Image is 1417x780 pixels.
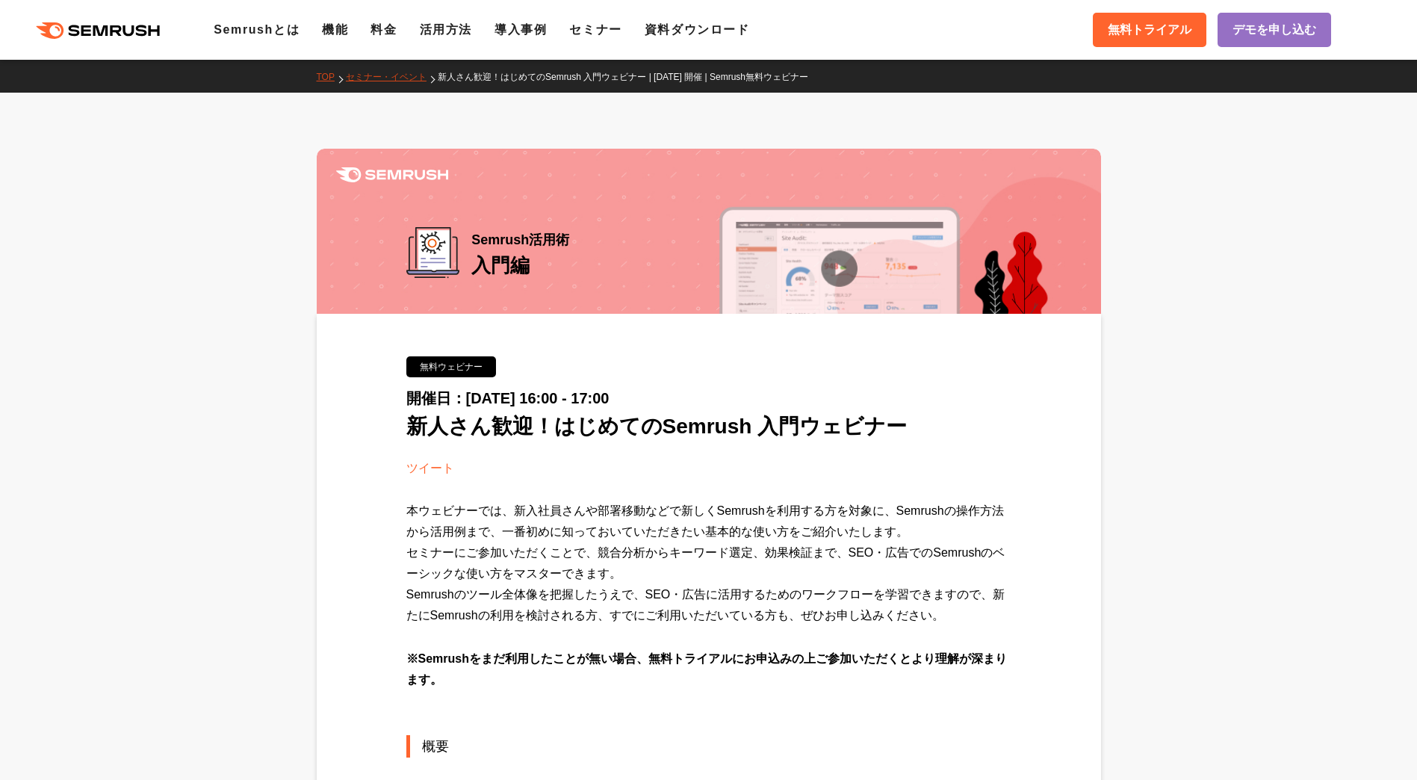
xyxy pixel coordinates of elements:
[420,23,472,36] a: 活用方法
[471,254,530,276] span: 入門編
[322,23,348,36] a: 機能
[214,23,300,36] a: Semrushとは
[406,649,1011,713] div: ※Semrushをまだ利用したことが無い場合、無料トライアルにお申込みの上ご参加いただくとより理解が深まります。
[336,167,448,182] img: Semrush
[494,23,547,36] a: 導入事例
[370,23,397,36] a: 料金
[1093,13,1206,47] a: 無料トライアル
[1108,20,1191,40] span: 無料トライアル
[645,23,750,36] a: 資料ダウンロード
[406,390,610,406] span: 開催日：[DATE] 16:00 - 17:00
[1232,20,1316,40] span: デモを申し込む
[346,72,438,82] a: セミナー・イベント
[317,72,346,82] a: TOP
[406,501,1011,649] div: 本ウェビナーでは、新入社員さんや部署移動などで新しくSemrushを利用する方を対象に、Semrushの操作方法から活用例まで、一番初めに知っておいていただきたい基本的な使い方をご紹介いたします...
[406,356,496,377] div: 無料ウェビナー
[471,227,569,253] span: Semrush活用術
[569,23,621,36] a: セミナー
[1218,13,1331,47] a: デモを申し込む
[406,415,908,438] span: 新人さん歓迎！はじめてのSemrush 入門ウェビナー
[406,735,1011,758] div: 概要
[406,462,454,474] a: ツイート
[438,72,819,82] a: 新人さん歓迎！はじめてのSemrush 入門ウェビナー | [DATE] 開催 | Semrush無料ウェビナー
